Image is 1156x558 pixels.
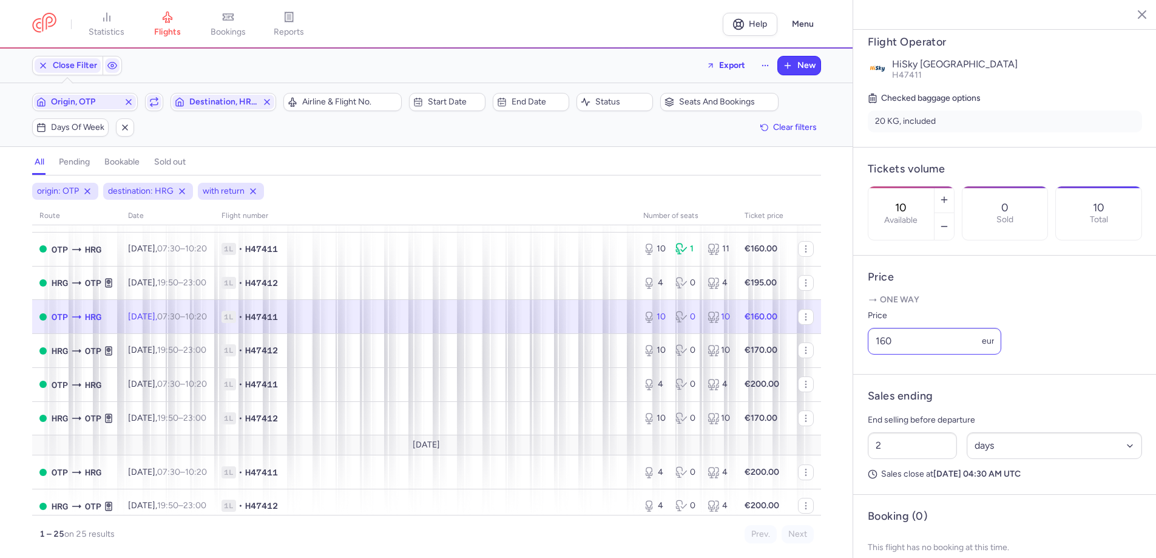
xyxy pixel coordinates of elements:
p: One way [868,294,1142,306]
span: H47411 [892,70,922,80]
span: 1L [221,466,236,478]
h4: Booking (0) [868,509,927,523]
time: 10:20 [185,243,207,254]
span: OTP [52,243,68,256]
span: Status [595,97,649,107]
div: 4 [643,378,666,390]
span: Days of week [51,123,104,132]
p: Sold [996,215,1013,225]
time: 23:00 [183,413,206,423]
span: Clear filters [773,123,817,132]
div: 11 [708,243,730,255]
span: [DATE] [413,440,440,450]
span: HRG [52,412,68,425]
span: • [238,378,243,390]
span: H47411 [245,243,278,255]
span: 1L [221,412,236,424]
span: – [157,379,207,389]
th: number of seats [636,207,737,225]
h4: all [35,157,44,168]
span: origin: OTP [37,185,79,197]
span: – [157,311,207,322]
h5: Checked baggage options [868,91,1142,106]
span: Hurghada, Hurghada, Egypt [85,378,101,392]
span: [DATE], [128,413,206,423]
div: 10 [708,311,730,323]
div: 0 [675,277,698,289]
span: flights [154,27,181,38]
th: date [121,207,214,225]
div: 10 [643,243,666,255]
button: Menu [785,13,821,36]
span: Destination, HRG [189,97,257,107]
span: on 25 results [64,529,115,539]
time: 19:50 [157,500,178,511]
strong: €160.00 [745,311,777,322]
p: HiSky [GEOGRAPHIC_DATA] [892,59,1142,70]
span: New [797,61,816,70]
img: HiSky Romania logo [868,59,887,78]
p: 0 [1001,202,1009,214]
h4: Flight Operator [868,35,1142,49]
span: – [157,243,207,254]
time: 23:00 [183,277,206,288]
strong: €200.00 [745,500,779,511]
label: Available [884,216,918,225]
button: Export [698,56,753,75]
span: [DATE], [128,345,206,355]
span: – [157,345,206,355]
span: [DATE], [128,311,207,322]
span: OTP [85,500,101,513]
h4: Tickets volume [868,162,1142,176]
p: Sales close at [868,469,1142,480]
span: Hurghada, Hurghada, Egypt [85,310,101,324]
span: Airline & Flight No. [302,97,397,107]
strong: €160.00 [745,243,777,254]
li: 20 KG, included [868,111,1142,132]
p: 10 [1093,202,1104,214]
span: [DATE], [128,500,206,511]
div: 4 [643,466,666,478]
time: 07:30 [157,467,180,477]
a: CitizenPlane red outlined logo [32,13,56,35]
div: 0 [675,344,698,356]
time: 23:00 [183,500,206,511]
div: 10 [643,412,666,424]
span: OTP [52,466,68,479]
time: 23:00 [183,345,206,355]
button: Airline & Flight No. [283,93,402,111]
div: 0 [675,500,698,512]
span: Origin, OTP [51,97,119,107]
button: End date [493,93,569,111]
span: H47412 [245,277,278,289]
span: [DATE], [128,467,207,477]
strong: [DATE] 04:30 AM UTC [933,469,1021,479]
span: HRG [52,500,68,513]
strong: €195.00 [745,277,777,288]
time: 19:50 [157,413,178,423]
button: Destination, HRG [171,93,276,111]
strong: €170.00 [745,345,777,355]
span: • [238,243,243,255]
span: Help [749,19,767,29]
span: Hurghada, Hurghada, Egypt [85,243,101,256]
div: 4 [708,500,730,512]
span: • [238,466,243,478]
span: 1L [221,277,236,289]
span: eur [982,336,995,346]
span: [DATE], [128,277,206,288]
span: • [238,344,243,356]
span: reports [274,27,304,38]
strong: €200.00 [745,379,779,389]
h4: sold out [154,157,186,168]
span: – [157,500,206,511]
div: 10 [708,344,730,356]
button: New [778,56,820,75]
span: Henri Coanda International, Bucharest, Romania [85,276,101,290]
span: • [238,412,243,424]
button: Seats and bookings [660,93,779,111]
time: 10:20 [185,467,207,477]
span: – [157,277,206,288]
span: OTP [52,310,68,324]
span: Close Filters [53,61,101,70]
